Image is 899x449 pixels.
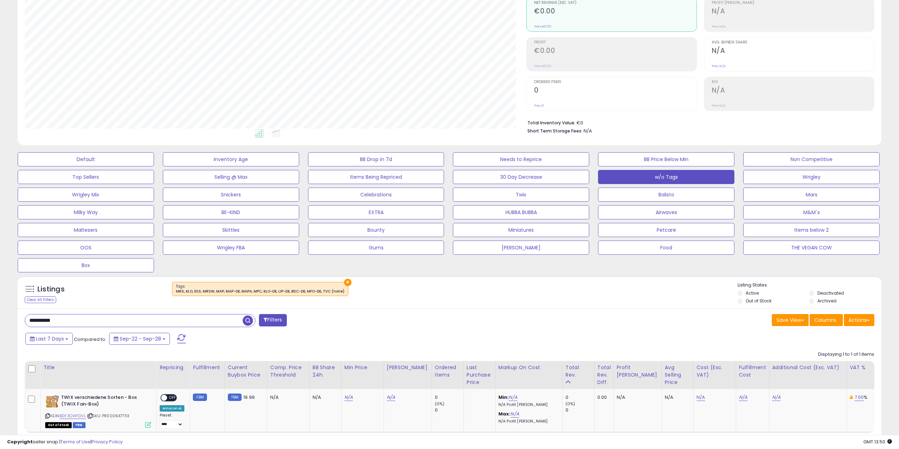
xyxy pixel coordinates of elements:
div: Clear All Filters [25,296,56,303]
div: 0 [566,407,594,413]
button: THE VEGAN COW [743,241,880,255]
button: 30 Day Decrease [453,170,589,184]
button: Box [18,258,154,272]
p: Listing States: [738,282,881,289]
div: VAT % [850,364,886,371]
div: Fulfillment Cost [739,364,766,379]
strong: Copyright [7,438,33,445]
h2: N/A [712,7,874,17]
div: Repricing [160,364,187,371]
span: Net Revenue (Exc. VAT) [534,1,696,5]
small: (0%) [435,401,445,407]
div: Additional Cost (Exc. VAT) [772,364,844,371]
button: Twix [453,188,589,202]
label: Deactivated [817,290,844,296]
span: Compared to: [74,336,106,343]
button: Skittles [163,223,299,237]
span: N/A [584,128,592,134]
button: Save View [772,314,809,326]
div: N/A [313,394,336,401]
div: Comp. Price Threshold [270,364,307,379]
span: 19.99 [243,394,255,401]
button: Milky Way [18,205,154,219]
button: Mars [743,188,880,202]
button: Gums [308,241,444,255]
li: €0 [527,118,869,126]
button: Wrigley Mix [18,188,154,202]
small: FBM [193,394,207,401]
a: 7.00 [854,394,864,401]
button: Maltesers [18,223,154,237]
a: N/A [387,394,395,401]
div: Total Rev. [566,364,591,379]
a: N/A [739,394,747,401]
div: Avg Selling Price [665,364,691,386]
div: Ordered Items [435,364,461,379]
button: × [344,279,351,286]
div: Amazon AI [160,405,184,412]
button: Actions [844,314,874,326]
span: Profit [534,41,696,45]
div: MRS, KLO, ESS, MRSW, MAP, MAP-DE, MAPA, MPC, KLO-DE, LIP-DE, BSC-DE, MFO-DE, TVC (none) [176,289,344,294]
div: ASIN: [45,394,151,427]
button: M&M´s [743,205,880,219]
button: EXTRA [308,205,444,219]
h2: 0 [534,86,696,96]
small: Prev: N/A [712,24,726,29]
button: w/o Tags [598,170,734,184]
span: Last 7 Days [36,335,64,342]
span: | SKU: PR0005477113 [87,413,129,419]
small: FBM [228,394,242,401]
span: All listings that are currently out of stock and unavailable for purchase on Amazon [45,422,72,428]
span: Avg. Buybox Share [712,41,874,45]
div: Title [43,364,154,371]
th: The percentage added to the cost of goods (COGS) that forms the calculator for Min & Max prices. [495,361,562,389]
button: BB Drop in 7d [308,152,444,166]
button: Non Competitive [743,152,880,166]
button: BB Price Below Min [598,152,734,166]
button: Sep-22 - Sep-28 [109,333,170,345]
div: Profit [PERSON_NAME] [617,364,659,379]
h2: N/A [712,47,874,56]
img: 51dRqXbg0-L._SL40_.jpg [45,394,59,408]
label: Active [746,290,759,296]
span: Profit [PERSON_NAME] [712,1,874,5]
div: N/A [270,394,304,401]
div: 0 [435,394,463,401]
button: Snickers [163,188,299,202]
div: Markup on Cost [498,364,560,371]
small: Prev: €0.00 [534,64,551,68]
small: Prev: 0 [534,104,544,108]
small: Prev: €0.00 [534,24,551,29]
small: (0%) [566,401,575,407]
h2: €0.00 [534,47,696,56]
p: N/A Profit [PERSON_NAME] [498,419,557,424]
button: Airwaves [598,205,734,219]
button: Petcare [598,223,734,237]
h2: N/A [712,86,874,96]
button: Last 7 Days [25,333,73,345]
small: Prev: N/A [712,64,726,68]
span: OFF [167,395,178,401]
a: B0F3CWFDVL [60,413,86,419]
button: [PERSON_NAME] [453,241,589,255]
button: Selling @ Max [163,170,299,184]
button: Bounty [308,223,444,237]
button: HUBBA BUBBA [453,205,589,219]
div: % [850,394,884,401]
b: TWIX verschiedene Sorten - Box (TWIX Fan-Box) [61,394,147,409]
button: BE-KIND [163,205,299,219]
div: Min Price [344,364,381,371]
button: OOS [18,241,154,255]
div: N/A [617,394,656,401]
button: Inventory Age [163,152,299,166]
button: Wrigley [743,170,880,184]
div: seller snap | | [7,439,123,445]
p: N/A Profit [PERSON_NAME] [498,402,557,407]
b: Min: [498,394,509,401]
div: [PERSON_NAME] [387,364,429,371]
button: Filters [259,314,286,326]
a: N/A [344,394,353,401]
div: Fulfillment [193,364,221,371]
button: Columns [810,314,843,326]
